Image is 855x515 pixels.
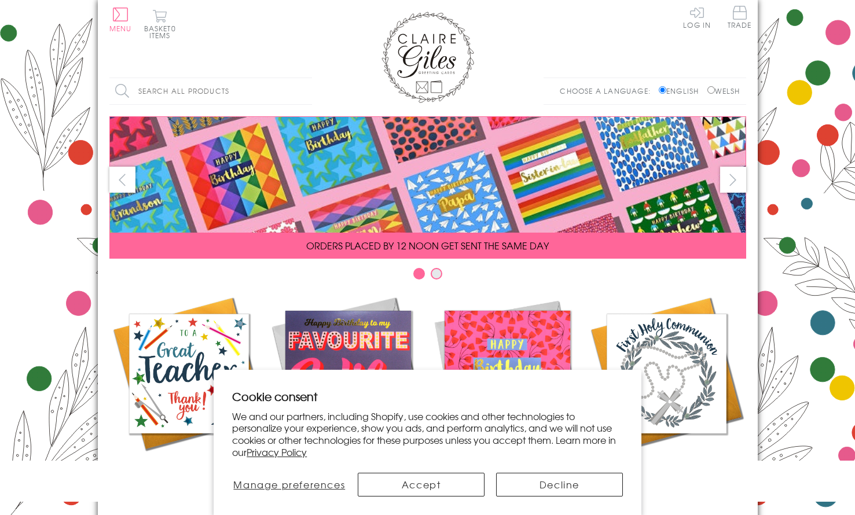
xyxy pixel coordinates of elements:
button: Menu [109,8,132,32]
span: Menu [109,23,132,34]
button: Carousel Page 1 (Current Slide) [413,268,425,279]
span: 0 items [149,23,176,41]
button: Basket0 items [144,9,176,39]
button: Carousel Page 2 [431,268,442,279]
input: Search all products [109,78,312,104]
span: ORDERS PLACED BY 12 NOON GET SENT THE SAME DAY [306,238,549,252]
img: Claire Giles Greetings Cards [381,12,474,103]
label: English [659,86,704,96]
label: Welsh [707,86,740,96]
p: We and our partners, including Shopify, use cookies and other technologies to personalize your ex... [232,410,623,458]
button: next [720,167,746,193]
input: English [659,86,666,94]
a: Privacy Policy [247,445,307,459]
p: Choose a language: [560,86,656,96]
a: Birthdays [428,294,587,476]
span: Manage preferences [233,477,345,491]
a: New Releases [269,294,428,476]
a: Log In [683,6,711,28]
a: Academic [109,294,269,476]
a: Trade [728,6,752,31]
div: Carousel Pagination [109,267,746,285]
button: Decline [496,473,623,496]
h2: Cookie consent [232,388,623,404]
input: Welsh [707,86,715,94]
button: Accept [358,473,485,496]
button: prev [109,167,135,193]
a: Communion and Confirmation [587,294,746,490]
span: Trade [728,6,752,28]
button: Manage preferences [232,473,346,496]
input: Search [300,78,312,104]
